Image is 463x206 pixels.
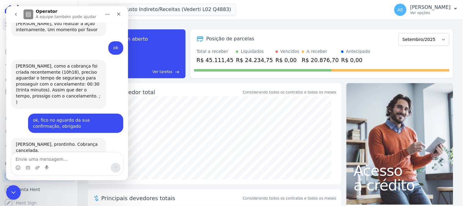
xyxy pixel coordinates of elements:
div: ok, fico no aguardo da sua confirmação, obrigado [27,111,112,123]
a: Ver tarefas east [110,69,179,75]
div: Adriane diz… [5,132,117,164]
button: Upload do anexo [29,159,34,164]
div: [PERSON_NAME], vou realizar a ação internamente. Um momento por favor [5,11,100,30]
span: Ver tarefas [153,69,172,75]
div: R$ 20.876,70 [302,56,339,64]
div: [PERSON_NAME], prontinho. Cobrança cancelada. [5,132,100,151]
p: A equipe também pode ajudar [30,8,90,14]
a: Conta Hent [2,183,75,196]
button: Início [96,2,107,14]
a: Parcelas [2,45,75,57]
span: Acesso [354,163,446,178]
p: [PERSON_NAME] [410,4,451,10]
div: ok, fico no aguardo da sua confirmação, obrigado [22,108,117,127]
a: Crédito [2,112,75,125]
div: Considerando todos os contratos e todos os meses [243,90,336,95]
iframe: Intercom live chat [6,6,128,180]
div: Antecipado [346,48,370,55]
button: Enviar uma mensagem [105,157,114,167]
a: Clientes [2,72,75,84]
div: Antonio diz… [5,108,117,132]
a: Minha Carteira [2,86,75,98]
div: ok [102,35,117,49]
div: Total a receber [197,48,233,55]
a: Visão Geral [2,18,75,31]
div: Fechar [107,2,118,13]
textarea: Envie uma mensagem... [5,146,117,157]
a: Lotes [2,59,75,71]
a: Recebíveis [2,170,75,182]
div: A receber [307,48,327,55]
span: AE [398,8,403,12]
div: Plataformas [5,160,73,167]
span: a crédito [354,178,446,193]
div: Adriane diz… [5,53,117,108]
div: Posição de parcelas [206,35,255,42]
p: Ver opções [410,10,451,15]
div: Vencidos [280,48,299,55]
a: Troca de Arquivos [2,139,75,152]
iframe: Intercom live chat [6,185,21,200]
span: Considerando todos os contratos e todos os meses [243,196,336,201]
div: Saldo devedor total [101,88,242,96]
div: R$ 45.111,45 [197,56,233,64]
div: R$ 0,00 [276,56,299,64]
div: R$ 0,00 [341,56,370,64]
span: east [175,70,179,74]
span: Principais devedores totais [101,194,242,202]
a: Contratos [2,32,75,44]
div: ok [107,39,112,45]
button: Selecionador de Emoji [9,159,14,164]
button: Le Soleil Custo Indireto/Receitas (Vederti L02 Q4883) [88,4,236,15]
div: [PERSON_NAME], como a cobrança foi criada recentemente (10h18), preciso aguardar o tempo de segur... [5,53,100,103]
button: Selecionador de GIF [19,159,24,164]
a: Negativação [2,126,75,138]
div: R$ 24.234,75 [236,56,273,64]
a: Transferências [2,99,75,111]
div: Liquidados [241,48,264,55]
button: Start recording [39,159,44,164]
button: AE [PERSON_NAME] Ver opções [389,1,463,18]
div: [PERSON_NAME], prontinho. Cobrança cancelada. [10,135,95,147]
div: [PERSON_NAME], como a cobrança foi criada recentemente (10h18), preciso aguardar o tempo de segur... [10,57,95,99]
div: [PERSON_NAME], vou realizar a ação internamente. Um momento por favor [10,15,95,27]
div: Antonio diz… [5,35,117,53]
div: Adriane diz… [5,11,117,35]
span: Conta Hent [16,186,40,193]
